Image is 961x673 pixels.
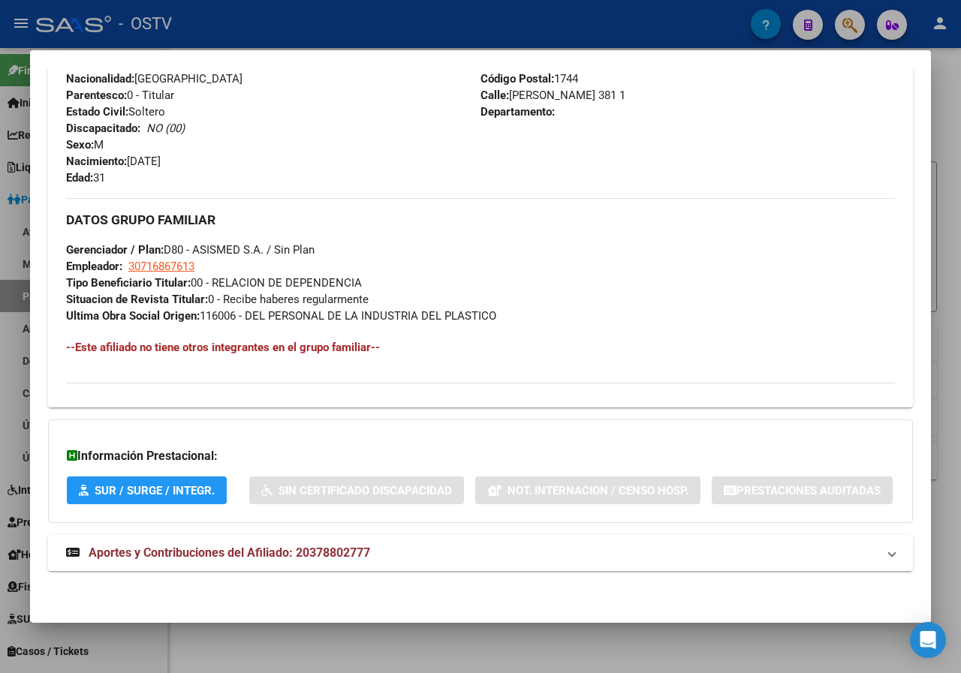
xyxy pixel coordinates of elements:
[128,260,194,273] span: 30716867613
[66,309,496,323] span: 116006 - DEL PERSONAL DE LA INDUSTRIA DEL PLASTICO
[66,105,128,119] strong: Estado Civil:
[66,293,208,306] strong: Situacion de Revista Titular:
[66,276,362,290] span: 00 - RELACION DE DEPENDENCIA
[66,155,161,168] span: [DATE]
[66,260,122,273] strong: Empleador:
[737,484,881,497] span: Prestaciones Auditadas
[66,171,93,185] strong: Edad:
[475,476,700,504] button: Not. Internacion / Censo Hosp.
[66,56,126,69] strong: Documento:
[66,276,191,290] strong: Tipo Beneficiario Titular:
[66,155,127,168] strong: Nacimiento:
[66,138,94,152] strong: Sexo:
[480,72,578,86] span: 1744
[66,243,315,257] span: D80 - ASISMED S.A. / Sin Plan
[480,72,554,86] strong: Código Postal:
[249,476,464,504] button: Sin Certificado Discapacidad
[480,105,555,119] strong: Departamento:
[146,122,185,135] i: NO (00)
[66,56,307,69] span: DU - DOCUMENTO UNICO 37880277
[480,56,578,69] span: MORENO
[66,72,243,86] span: [GEOGRAPHIC_DATA]
[66,89,174,102] span: 0 - Titular
[66,243,164,257] strong: Gerenciador / Plan:
[66,72,134,86] strong: Nacionalidad:
[66,212,895,228] h3: DATOS GRUPO FAMILIAR
[480,56,532,69] strong: Localidad:
[66,122,140,135] strong: Discapacitado:
[66,105,165,119] span: Soltero
[67,476,227,504] button: SUR / SURGE / INTEGR.
[66,171,105,185] span: 31
[480,89,509,102] strong: Calle:
[66,138,104,152] span: M
[66,309,200,323] strong: Ultima Obra Social Origen:
[910,622,946,658] div: Open Intercom Messenger
[508,484,688,497] span: Not. Internacion / Censo Hosp.
[95,484,215,497] span: SUR / SURGE / INTEGR.
[67,447,894,465] h3: Información Prestacional:
[66,339,895,356] h4: --Este afiliado no tiene otros integrantes en el grupo familiar--
[480,89,625,102] span: [PERSON_NAME] 381 1
[279,484,452,497] span: Sin Certificado Discapacidad
[712,476,893,504] button: Prestaciones Auditadas
[66,293,369,306] span: 0 - Recibe haberes regularmente
[48,535,913,571] mat-expansion-panel-header: Aportes y Contribuciones del Afiliado: 20378802777
[66,89,127,102] strong: Parentesco:
[89,545,370,560] span: Aportes y Contribuciones del Afiliado: 20378802777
